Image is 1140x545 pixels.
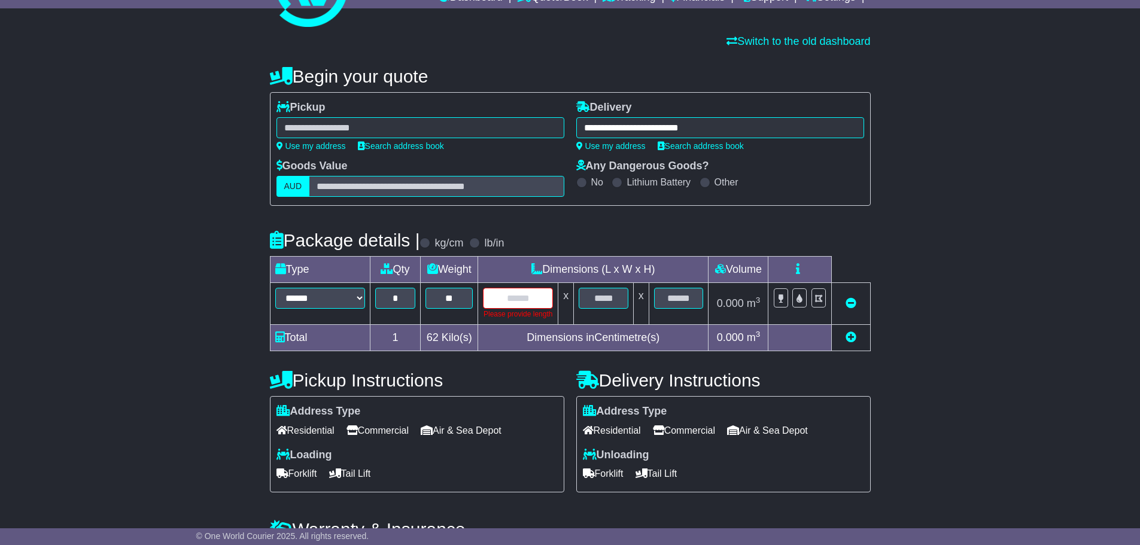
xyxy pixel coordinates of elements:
[583,421,641,440] span: Residential
[346,421,409,440] span: Commercial
[709,257,768,283] td: Volume
[583,464,624,483] span: Forklift
[715,176,738,188] label: Other
[558,283,574,325] td: x
[653,421,715,440] span: Commercial
[483,309,553,319] div: Please provide length
[276,141,346,151] a: Use my address
[478,257,709,283] td: Dimensions (L x W x H)
[421,325,478,351] td: Kilo(s)
[276,449,332,462] label: Loading
[270,325,370,351] td: Total
[727,421,808,440] span: Air & Sea Depot
[276,160,348,173] label: Goods Value
[591,176,603,188] label: No
[576,370,871,390] h4: Delivery Instructions
[717,297,744,309] span: 0.000
[846,331,856,343] a: Add new item
[276,176,310,197] label: AUD
[726,35,870,47] a: Switch to the old dashboard
[276,405,361,418] label: Address Type
[633,283,649,325] td: x
[358,141,444,151] a: Search address book
[717,331,744,343] span: 0.000
[270,257,370,283] td: Type
[276,101,326,114] label: Pickup
[329,464,371,483] span: Tail Lift
[270,230,420,250] h4: Package details |
[270,519,871,539] h4: Warranty & Insurance
[747,331,761,343] span: m
[276,464,317,483] span: Forklift
[747,297,761,309] span: m
[484,237,504,250] label: lb/in
[370,325,421,351] td: 1
[434,237,463,250] label: kg/cm
[370,257,421,283] td: Qty
[583,449,649,462] label: Unloading
[478,325,709,351] td: Dimensions in Centimetre(s)
[576,101,632,114] label: Delivery
[270,66,871,86] h4: Begin your quote
[846,297,856,309] a: Remove this item
[583,405,667,418] label: Address Type
[421,257,478,283] td: Weight
[756,296,761,305] sup: 3
[576,141,646,151] a: Use my address
[627,176,691,188] label: Lithium Battery
[196,531,369,541] span: © One World Courier 2025. All rights reserved.
[270,370,564,390] h4: Pickup Instructions
[576,160,709,173] label: Any Dangerous Goods?
[756,330,761,339] sup: 3
[421,421,501,440] span: Air & Sea Depot
[276,421,335,440] span: Residential
[636,464,677,483] span: Tail Lift
[658,141,744,151] a: Search address book
[427,331,439,343] span: 62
